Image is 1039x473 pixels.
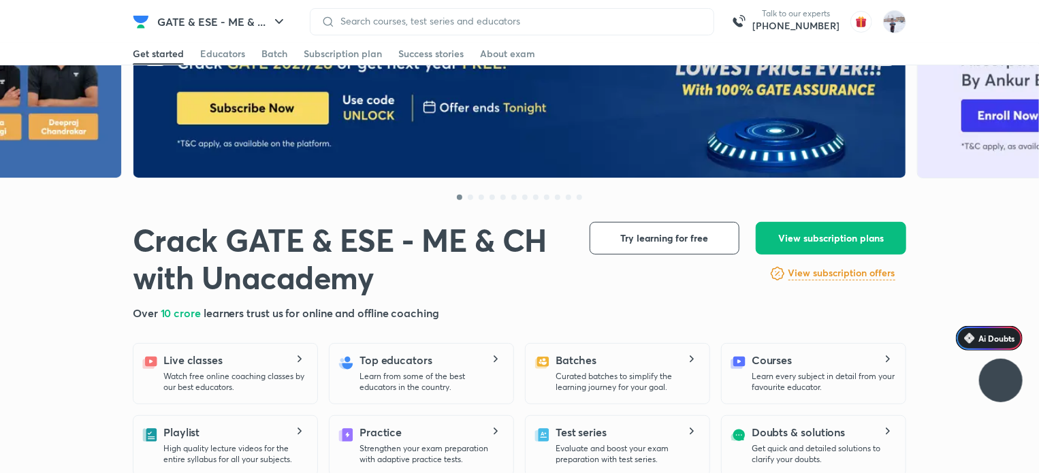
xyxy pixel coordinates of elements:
p: Learn every subject in detail from your favourite educator. [752,371,895,393]
p: Get quick and detailed solutions to clarify your doubts. [752,443,895,465]
a: Get started [133,43,184,65]
div: Get started [133,47,184,61]
h5: Practice [359,424,402,440]
a: Educators [200,43,245,65]
a: About exam [480,43,535,65]
h5: Top educators [359,352,432,368]
p: Curated batches to simplify the learning journey for your goal. [556,371,699,393]
span: Try learning for free [621,231,709,245]
div: Educators [200,47,245,61]
a: [PHONE_NUMBER] [752,19,840,33]
span: Ai Doubts [978,333,1014,344]
h5: Doubts & solutions [752,424,846,440]
img: avatar [850,11,872,33]
button: View subscription plans [756,222,906,255]
a: Batch [261,43,287,65]
img: Company Logo [133,14,149,30]
span: Over [133,306,161,320]
button: Try learning for free [590,222,739,255]
p: Talk to our experts [752,8,840,19]
div: About exam [480,47,535,61]
h5: Live classes [163,352,223,368]
h6: View subscription offers [788,266,895,280]
a: Subscription plan [304,43,382,65]
p: Evaluate and boost your exam preparation with test series. [556,443,699,465]
div: Subscription plan [304,47,382,61]
a: View subscription offers [788,265,895,282]
p: Strengthen your exam preparation with adaptive practice tests. [359,443,502,465]
a: Success stories [398,43,464,65]
button: GATE & ESE - ME & ... [149,8,295,35]
img: ttu [993,372,1009,389]
img: Icon [964,333,975,344]
h5: Playlist [163,424,199,440]
p: Learn from some of the best educators in the country. [359,371,502,393]
img: Nikhil [883,10,906,33]
span: View subscription plans [778,231,884,245]
h5: Courses [752,352,792,368]
div: Success stories [398,47,464,61]
h5: Batches [556,352,596,368]
input: Search courses, test series and educators [335,16,703,27]
div: Batch [261,47,287,61]
span: 10 crore [161,306,204,320]
p: High quality lecture videos for the entire syllabus for all your subjects. [163,443,306,465]
span: learners trust us for online and offline coaching [204,306,439,320]
p: Watch free online coaching classes by our best educators. [163,371,306,393]
a: Ai Doubts [956,326,1023,350]
img: call-us [725,8,752,35]
h5: Test series [556,424,607,440]
h1: Crack GATE & ESE - ME & CH with Unacademy [133,222,568,297]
